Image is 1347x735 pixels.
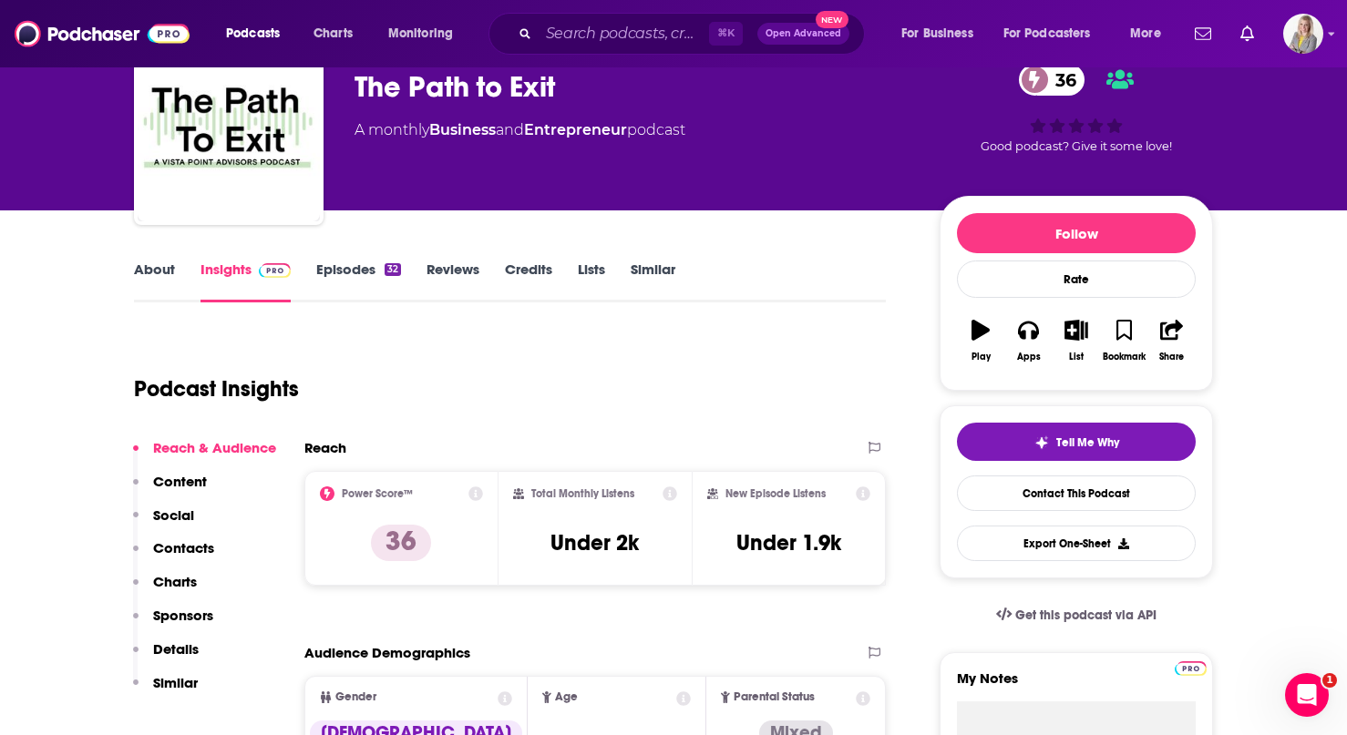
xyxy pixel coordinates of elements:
a: About [134,260,175,302]
span: ⌘ K [709,22,743,46]
iframe: Intercom live chat [1285,673,1329,717]
span: Tell Me Why [1056,435,1119,450]
button: open menu [889,19,996,48]
div: Share [1159,352,1184,362]
button: open menu [213,19,303,48]
button: Details [133,640,199,674]
label: My Notes [957,669,1196,701]
a: Show notifications dropdown [1233,18,1261,49]
p: Reach & Audience [153,439,276,456]
h2: Power Score™ [342,487,413,500]
span: Good podcast? Give it some love! [981,139,1172,153]
a: Show notifications dropdown [1188,18,1218,49]
p: Contacts [153,539,214,556]
img: The Path to Exit [138,39,320,221]
input: Search podcasts, credits, & more... [539,19,709,48]
h2: Reach [304,439,346,456]
a: Charts [302,19,364,48]
div: 36Good podcast? Give it some love! [940,52,1213,165]
div: List [1069,352,1084,362]
p: 36 [371,525,431,561]
p: Social [153,506,194,524]
img: Podchaser Pro [1175,661,1207,676]
button: List [1053,308,1100,373]
span: 36 [1037,64,1085,96]
button: Reach & Audience [133,439,276,473]
p: Sponsors [153,607,213,624]
button: Bookmark [1100,308,1147,373]
span: More [1130,21,1161,46]
button: Share [1148,308,1196,373]
h2: New Episode Listens [725,487,826,500]
span: Open Advanced [766,29,841,38]
button: Play [957,308,1004,373]
div: Rate [957,260,1196,298]
button: Export One-Sheet [957,526,1196,561]
button: Open AdvancedNew [757,23,849,45]
button: open menu [375,19,477,48]
button: Similar [133,674,198,708]
a: Similar [631,260,675,302]
button: open menu [992,19,1117,48]
img: User Profile [1283,14,1323,54]
button: Social [133,506,194,540]
a: Episodes32 [316,260,401,302]
div: Search podcasts, credits, & more... [506,13,882,55]
p: Details [153,640,199,658]
a: 36 [1019,64,1085,96]
p: Similar [153,674,198,691]
span: New [816,11,848,28]
div: 32 [385,263,401,276]
a: Lists [578,260,605,302]
span: and [496,121,524,138]
h3: Under 1.9k [736,529,841,556]
h3: Under 2k [550,529,639,556]
button: Sponsors [133,607,213,640]
div: Apps [1017,352,1041,362]
p: Content [153,473,207,490]
img: Podchaser - Follow, Share and Rate Podcasts [15,16,190,51]
button: Content [133,473,207,506]
a: Credits [505,260,552,302]
a: Get this podcast via API [982,593,1171,638]
a: Entrepreneur [524,121,627,138]
a: InsightsPodchaser Pro [201,260,291,302]
a: Business [429,121,496,138]
img: Podchaser Pro [259,263,291,278]
span: Parental Status [734,691,815,703]
h2: Total Monthly Listens [531,487,634,500]
button: open menu [1117,19,1184,48]
div: A monthly podcast [355,119,685,141]
img: tell me why sparkle [1034,435,1049,450]
div: Play [972,352,991,362]
a: Pro website [1175,658,1207,676]
span: Age [555,691,578,703]
span: For Podcasters [1003,21,1091,46]
button: Show profile menu [1283,14,1323,54]
span: Get this podcast via API [1015,607,1157,623]
div: Bookmark [1103,352,1146,362]
button: Follow [957,213,1196,253]
span: Podcasts [226,21,280,46]
span: Logged in as ShelbySledge [1283,14,1323,54]
h2: Audience Demographics [304,644,470,661]
span: Charts [314,21,353,46]
span: Gender [335,691,376,703]
p: Charts [153,573,197,590]
button: Contacts [133,539,214,573]
a: Reviews [427,260,479,302]
a: Contact This Podcast [957,475,1196,511]
span: 1 [1322,673,1337,688]
span: For Business [901,21,973,46]
button: Charts [133,573,197,607]
button: Apps [1004,308,1052,373]
span: Monitoring [388,21,453,46]
h1: Podcast Insights [134,375,299,403]
button: tell me why sparkleTell Me Why [957,423,1196,461]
